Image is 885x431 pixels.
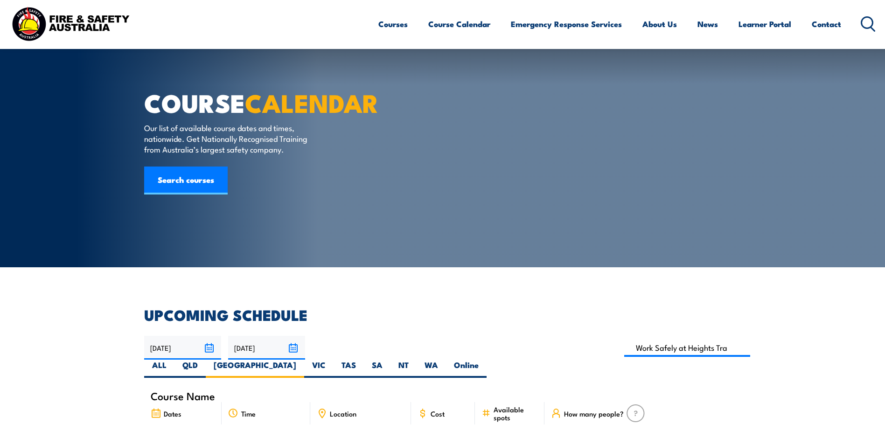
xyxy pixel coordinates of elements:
[144,360,174,378] label: ALL
[417,360,446,378] label: WA
[151,392,215,400] span: Course Name
[245,83,379,121] strong: CALENDAR
[564,410,624,417] span: How many people?
[144,122,314,155] p: Our list of available course dates and times, nationwide. Get Nationally Recognised Training from...
[390,360,417,378] label: NT
[446,360,487,378] label: Online
[304,360,334,378] label: VIC
[334,360,364,378] label: TAS
[428,12,490,36] a: Course Calendar
[739,12,791,36] a: Learner Portal
[511,12,622,36] a: Emergency Response Services
[144,91,375,113] h1: COURSE
[697,12,718,36] a: News
[241,410,256,417] span: Time
[144,167,228,195] a: Search courses
[378,12,408,36] a: Courses
[624,339,751,357] input: Search Course
[174,360,206,378] label: QLD
[364,360,390,378] label: SA
[144,336,221,360] input: From date
[164,410,181,417] span: Dates
[431,410,445,417] span: Cost
[144,308,741,321] h2: UPCOMING SCHEDULE
[642,12,677,36] a: About Us
[330,410,356,417] span: Location
[228,336,305,360] input: To date
[812,12,841,36] a: Contact
[206,360,304,378] label: [GEOGRAPHIC_DATA]
[494,405,538,421] span: Available spots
